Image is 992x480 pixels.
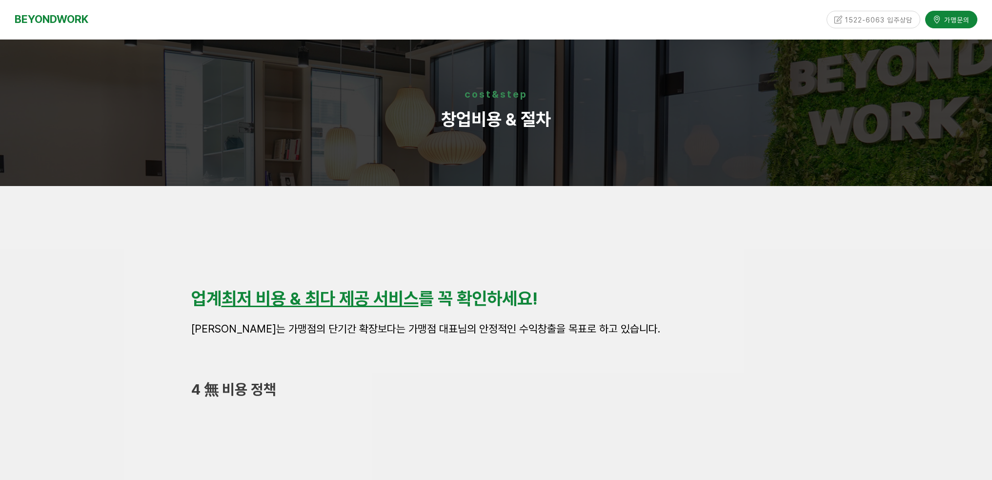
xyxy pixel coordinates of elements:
[925,11,977,28] a: 가맹문의
[191,322,660,335] span: [PERSON_NAME]는 가맹점의 단기간 확장보다는 가맹점 대표님의 안정적인 수익창출을 목표로 하고 있습니다.
[465,88,492,100] strong: cost
[441,109,551,130] strong: 창업비용 & 절차
[222,288,419,309] u: 최저 비용 & 최다 제공 서비스
[500,88,527,100] strong: step
[492,88,500,100] span: &
[15,10,88,28] a: BEYONDWORK
[191,288,538,309] span: 업계 를 꼭 확인하세요!
[941,15,970,24] span: 가맹문의
[191,380,276,398] span: 4 無 비용 정책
